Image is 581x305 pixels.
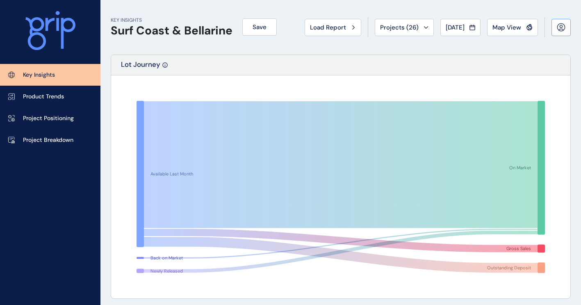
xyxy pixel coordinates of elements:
p: KEY INSIGHTS [111,17,232,24]
span: [DATE] [446,23,465,32]
p: Key Insights [23,71,55,79]
button: [DATE] [440,19,481,36]
span: Projects ( 26 ) [380,23,419,32]
span: Save [253,23,267,31]
p: Product Trends [23,93,64,101]
span: Map View [492,23,521,32]
h1: Surf Coast & Bellarine [111,24,232,38]
p: Project Positioning [23,114,74,123]
p: Lot Journey [121,60,160,75]
button: Load Report [305,19,361,36]
button: Projects (26) [375,19,434,36]
span: Load Report [310,23,346,32]
p: Project Breakdown [23,136,73,144]
button: Map View [487,19,538,36]
button: Save [242,18,277,36]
